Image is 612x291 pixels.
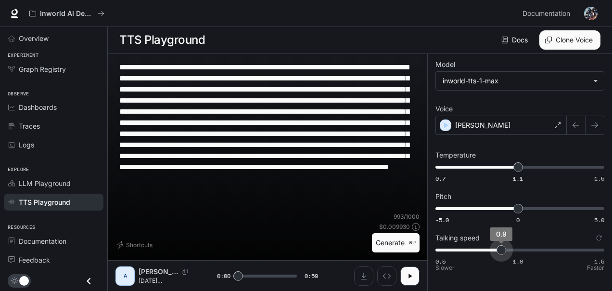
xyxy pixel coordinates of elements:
[455,120,510,130] p: [PERSON_NAME]
[435,265,455,271] p: Slower
[4,251,103,268] a: Feedback
[443,76,588,86] div: inworld-tts-1-max
[217,271,230,281] span: 0:00
[519,4,577,23] a: Documentation
[435,257,446,265] span: 0.5
[4,194,103,211] a: TTS Playground
[19,275,29,286] span: Dark mode toggle
[115,237,156,252] button: Shortcuts
[4,61,103,78] a: Graph Registry
[178,269,192,275] button: Copy Voice ID
[4,233,103,250] a: Documentation
[19,121,40,131] span: Traces
[513,257,523,265] span: 1.0
[377,266,396,286] button: Inspect
[139,277,194,285] p: [DATE] TheGummyGod's back. And [DATE] we're gonna try to hit a crazy high milestone. So we're on ...
[354,266,373,286] button: Download audio
[581,4,600,23] button: User avatar
[435,61,455,68] p: Model
[435,106,453,112] p: Voice
[19,197,70,207] span: TTS Playground
[305,271,318,281] span: 0:59
[19,140,34,150] span: Logs
[594,233,604,243] button: Reset to default
[435,174,446,183] span: 0.7
[499,30,532,50] a: Docs
[513,174,523,183] span: 1.1
[539,30,600,50] button: Clone Voice
[117,268,133,284] div: A
[19,102,57,112] span: Dashboards
[19,64,66,74] span: Graph Registry
[436,72,604,90] div: inworld-tts-1-max
[4,136,103,153] a: Logs
[4,99,103,116] a: Dashboards
[25,4,109,23] button: All workspaces
[139,267,178,277] p: [PERSON_NAME]
[496,230,507,238] span: 0.9
[584,7,598,20] img: User avatar
[19,178,71,188] span: LLM Playground
[435,216,449,224] span: -5.0
[435,193,451,200] p: Pitch
[40,10,94,18] p: Inworld AI Demos
[587,265,604,271] p: Faster
[78,271,100,291] button: Close drawer
[594,174,604,183] span: 1.5
[523,8,570,20] span: Documentation
[516,216,520,224] span: 0
[4,30,103,47] a: Overview
[372,233,420,253] button: Generate⌘⏎
[594,216,604,224] span: 5.0
[119,30,205,50] h1: TTS Playground
[594,257,604,265] span: 1.5
[4,118,103,134] a: Traces
[435,235,480,241] p: Talking speed
[19,33,49,43] span: Overview
[4,175,103,192] a: LLM Playground
[19,236,66,246] span: Documentation
[435,152,476,159] p: Temperature
[408,240,416,246] p: ⌘⏎
[19,255,50,265] span: Feedback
